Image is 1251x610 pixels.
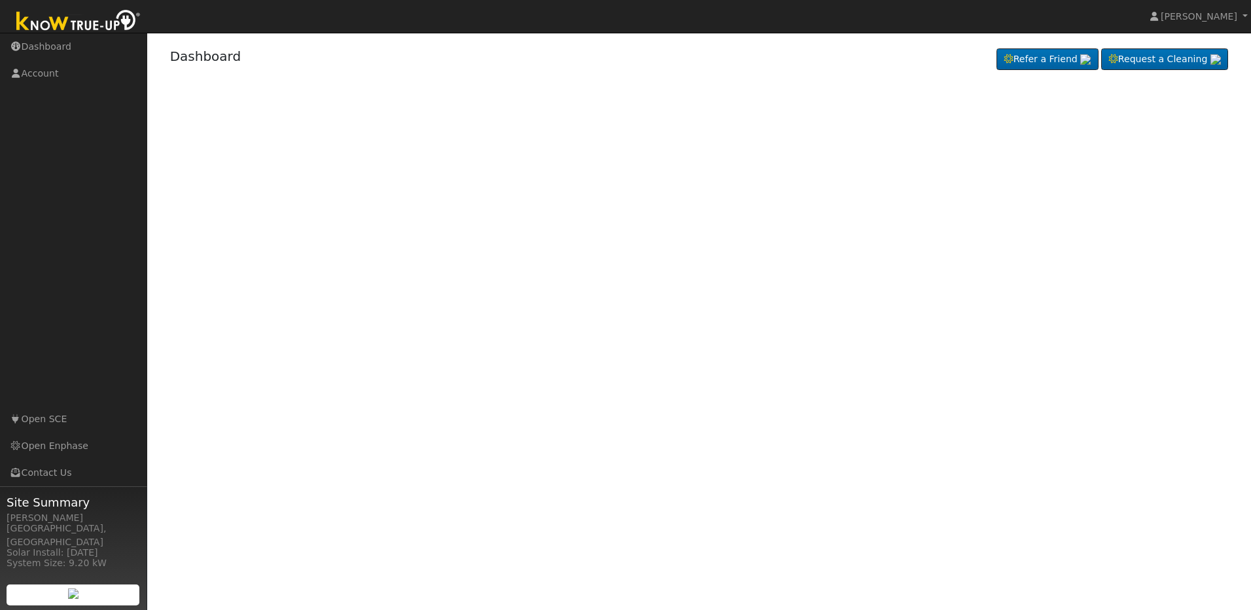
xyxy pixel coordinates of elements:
img: retrieve [68,588,79,599]
img: retrieve [1080,54,1091,65]
a: Request a Cleaning [1101,48,1228,71]
div: System Size: 9.20 kW [7,556,140,570]
img: Know True-Up [10,7,147,37]
a: Refer a Friend [996,48,1099,71]
div: Solar Install: [DATE] [7,546,140,560]
img: retrieve [1210,54,1221,65]
span: [PERSON_NAME] [1161,11,1237,22]
div: [PERSON_NAME] [7,511,140,525]
div: [GEOGRAPHIC_DATA], [GEOGRAPHIC_DATA] [7,522,140,549]
a: Dashboard [170,48,241,64]
span: Site Summary [7,493,140,511]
